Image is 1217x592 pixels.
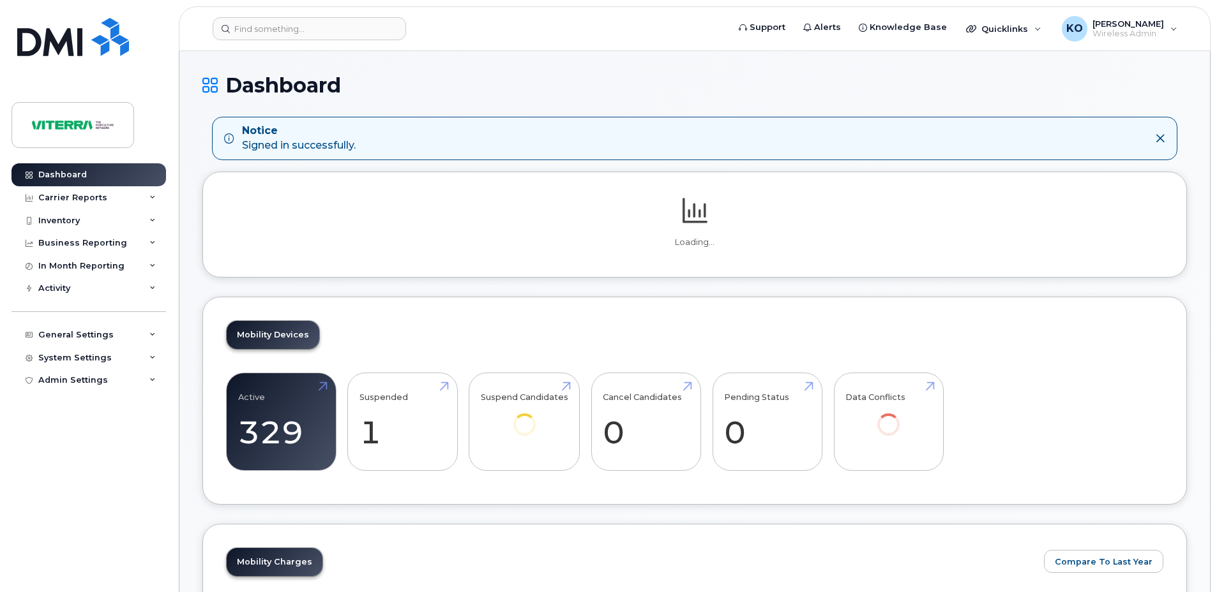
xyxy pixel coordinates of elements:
span: Compare To Last Year [1055,556,1153,568]
a: Mobility Charges [227,548,322,576]
a: Pending Status 0 [724,380,810,464]
strong: Notice [242,124,356,138]
a: Active 329 [238,380,324,464]
a: Data Conflicts [845,380,932,453]
a: Mobility Devices [227,321,319,349]
a: Suspend Candidates [481,380,568,453]
a: Cancel Candidates 0 [603,380,689,464]
h1: Dashboard [202,74,1187,96]
a: Suspended 1 [359,380,446,464]
button: Compare To Last Year [1044,550,1163,573]
div: Signed in successfully. [242,124,356,153]
p: Loading... [226,237,1163,248]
